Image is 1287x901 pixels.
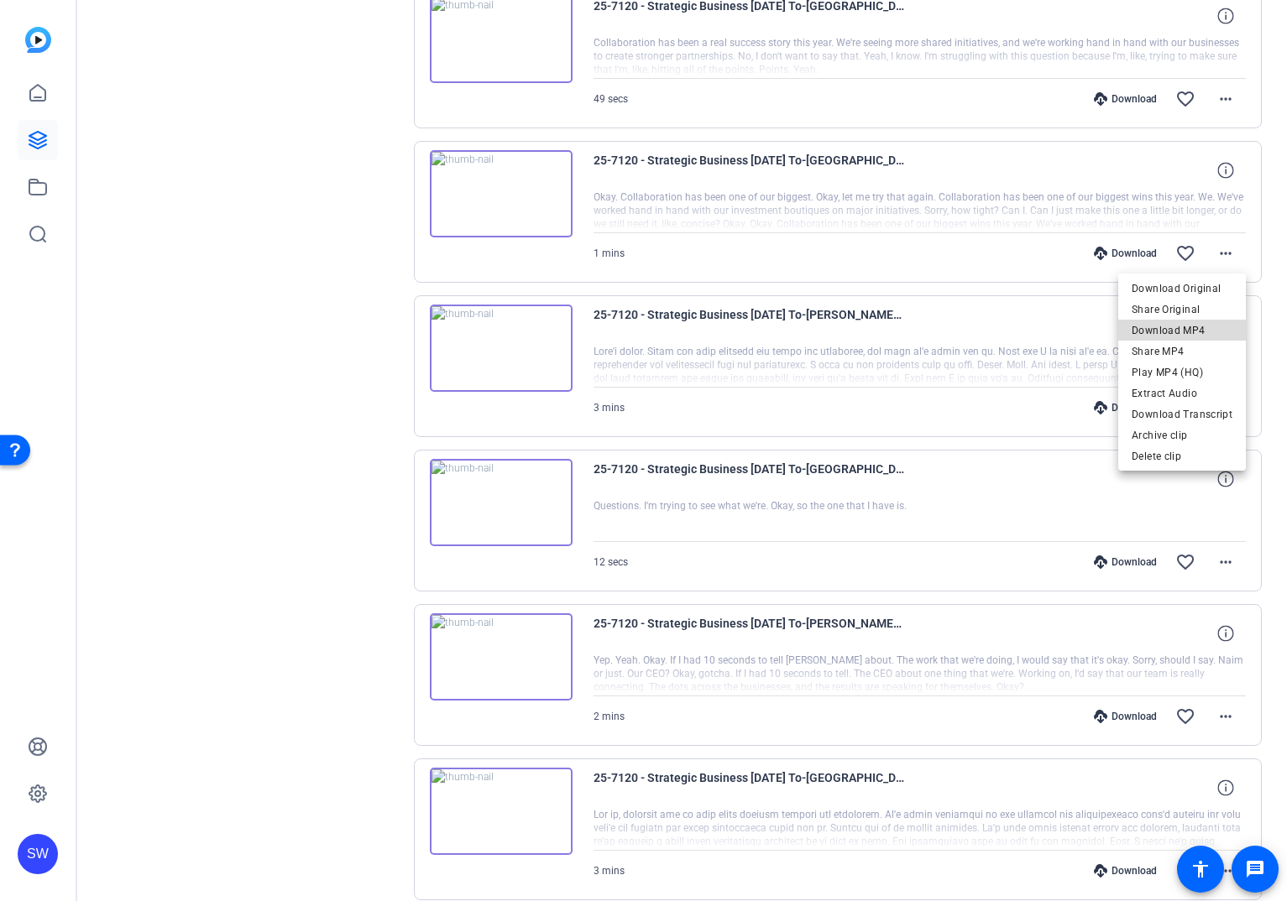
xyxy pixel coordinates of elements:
span: Play MP4 (HQ) [1132,362,1232,383]
span: Download Transcript [1132,404,1232,424]
span: Delete clip [1132,446,1232,466]
span: Archive clip [1132,425,1232,445]
span: Download MP4 [1132,320,1232,341]
span: Extract Audio [1132,383,1232,404]
span: Share Original [1132,299,1232,320]
span: Share MP4 [1132,341,1232,362]
span: Download Original [1132,279,1232,299]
